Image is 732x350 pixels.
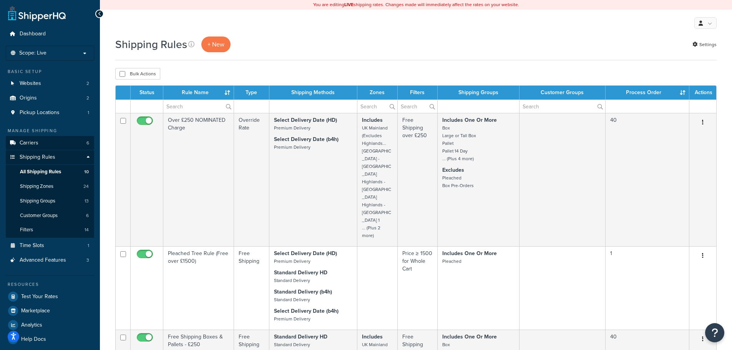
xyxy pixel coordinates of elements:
span: Dashboard [20,31,46,37]
strong: Includes One Or More [442,249,497,257]
td: Price ≥ 1500 for Whole Cart [398,246,438,330]
span: Scope: Live [19,50,46,56]
li: Pickup Locations [6,106,94,120]
span: 13 [85,198,89,204]
small: UK Mainland (Excludes Highlands... [GEOGRAPHIC_DATA] - [GEOGRAPHIC_DATA] Highlands - [GEOGRAPHIC_... [362,124,391,239]
td: 40 [606,113,689,246]
li: All Shipping Rules [6,165,94,179]
span: 1 [88,242,89,249]
span: 2 [86,95,89,101]
strong: Includes [362,116,383,124]
a: Websites 2 [6,76,94,91]
small: Standard Delivery [274,296,310,303]
a: Analytics [6,318,94,332]
th: Shipping Groups [438,86,520,100]
span: Carriers [20,140,38,146]
button: Bulk Actions [115,68,160,80]
div: Resources [6,281,94,288]
a: Settings [692,39,717,50]
th: Process Order : activate to sort column ascending [606,86,689,100]
b: LIVE [344,1,354,8]
small: Pleached Box Pre-Orders [442,174,474,189]
span: Pickup Locations [20,109,60,116]
div: Manage Shipping [6,128,94,134]
td: Over £250 NOMINATED Charge [163,113,234,246]
a: Shipping Groups 13 [6,194,94,208]
th: Zones [357,86,398,100]
span: Shipping Rules [20,154,55,161]
strong: Includes [362,333,383,341]
input: Search [357,100,397,113]
span: Time Slots [20,242,44,249]
strong: Select Delivery Date (b4h) [274,307,339,315]
button: Open Resource Center [705,323,724,342]
td: Free Shipping over £250 [398,113,438,246]
span: Shipping Zones [20,183,53,190]
span: Advanced Features [20,257,66,264]
span: Filters [20,227,33,233]
small: Premium Delivery [274,124,310,131]
span: 3 [86,257,89,264]
td: 1 [606,246,689,330]
small: Standard Delivery [274,341,310,348]
strong: Standard Delivery (b4h) [274,288,332,296]
th: Filters [398,86,438,100]
span: All Shipping Rules [20,169,61,175]
li: Test Your Rates [6,290,94,304]
span: 6 [86,140,89,146]
span: 24 [83,183,89,190]
td: Override Rate [234,113,269,246]
a: Carriers 6 [6,136,94,150]
a: Origins 2 [6,91,94,105]
li: Advanced Features [6,253,94,267]
strong: Standard Delivery HD [274,333,327,341]
strong: Select Delivery Date (HD) [274,249,337,257]
th: Rule Name : activate to sort column ascending [163,86,234,100]
a: Customer Groups 6 [6,209,94,223]
span: Customer Groups [20,212,58,219]
a: Time Slots 1 [6,239,94,253]
strong: Includes One Or More [442,333,497,341]
th: Customer Groups [520,86,605,100]
strong: Includes One Or More [442,116,497,124]
span: Help Docs [21,336,46,343]
a: Shipping Rules [6,150,94,164]
a: Help Docs [6,332,94,346]
strong: Select Delivery Date (HD) [274,116,337,124]
small: Premium Delivery [274,144,310,151]
th: Status [131,86,163,100]
span: Marketplace [21,308,50,314]
small: Pleached [442,258,461,265]
strong: Select Delivery Date (b4h) [274,135,339,143]
div: Basic Setup [6,68,94,75]
a: All Shipping Rules 10 [6,165,94,179]
span: Shipping Groups [20,198,55,204]
td: Pleached Tree Rule (Free over £1500) [163,246,234,330]
input: Search [520,100,605,113]
a: Marketplace [6,304,94,318]
span: Test Your Rates [21,294,58,300]
h1: Shipping Rules [115,37,187,52]
a: Dashboard [6,27,94,41]
span: 14 [85,227,89,233]
span: 10 [84,169,89,175]
th: Actions [689,86,716,100]
a: Shipping Zones 24 [6,179,94,194]
th: Shipping Methods [269,86,357,100]
small: Box Large or Tall Box Pallet Pallet 14 Day ... (Plus 4 more) [442,124,476,162]
input: Search [163,100,234,113]
li: Shipping Zones [6,179,94,194]
span: 2 [86,80,89,87]
input: Search [398,100,437,113]
small: Standard Delivery [274,277,310,284]
span: Websites [20,80,41,87]
span: 1 [88,109,89,116]
small: Premium Delivery [274,315,310,322]
li: Origins [6,91,94,105]
li: Time Slots [6,239,94,253]
span: Origins [20,95,37,101]
a: Advanced Features 3 [6,253,94,267]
